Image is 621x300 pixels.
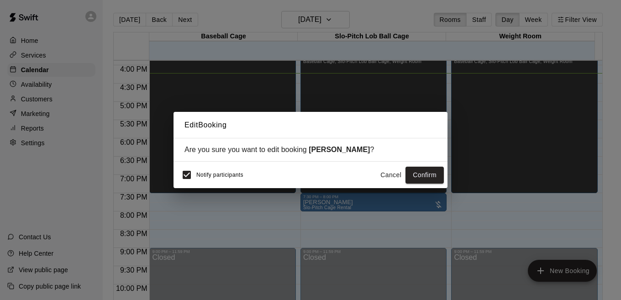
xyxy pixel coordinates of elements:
div: Are you sure you want to edit booking ? [184,146,437,154]
strong: [PERSON_NAME] [309,146,370,153]
button: Cancel [376,167,405,184]
span: Notify participants [196,172,243,179]
button: Confirm [405,167,444,184]
h2: Edit Booking [174,112,447,138]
